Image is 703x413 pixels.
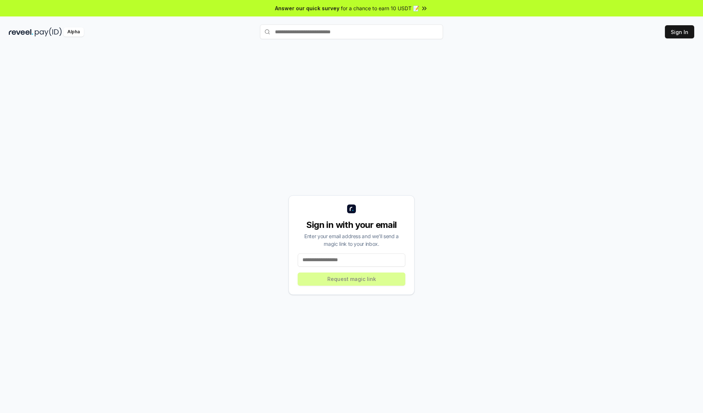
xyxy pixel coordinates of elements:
div: Alpha [63,27,84,37]
img: reveel_dark [9,27,33,37]
div: Sign in with your email [298,219,405,231]
img: pay_id [35,27,62,37]
button: Sign In [665,25,694,38]
span: Answer our quick survey [275,4,339,12]
img: logo_small [347,204,356,213]
div: Enter your email address and we’ll send a magic link to your inbox. [298,232,405,248]
span: for a chance to earn 10 USDT 📝 [341,4,419,12]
